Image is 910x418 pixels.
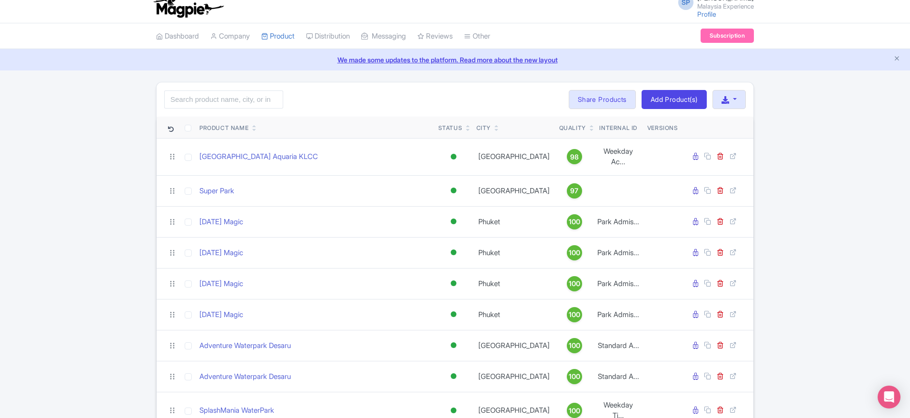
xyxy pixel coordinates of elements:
span: 100 [569,217,580,227]
td: Standard A... [593,361,643,392]
a: Product [261,23,295,50]
span: 97 [570,186,578,196]
a: [DATE] Magic [199,248,243,259]
span: 100 [569,371,580,382]
a: Company [210,23,250,50]
a: Subscription [701,29,754,43]
a: 100 [559,307,590,322]
div: Active [449,215,458,229]
td: [GEOGRAPHIC_DATA] [473,361,555,392]
a: 100 [559,338,590,353]
a: Distribution [306,23,350,50]
th: Versions [643,117,682,139]
div: Active [449,246,458,259]
span: 100 [569,279,580,289]
td: Park Admis... [593,206,643,237]
button: Close announcement [893,54,900,65]
a: Dashboard [156,23,199,50]
td: Park Admis... [593,299,643,330]
a: [DATE] Magic [199,309,243,320]
span: 98 [570,152,579,162]
a: Other [464,23,490,50]
a: Profile [697,10,716,18]
div: Active [449,404,458,418]
div: City [476,124,491,132]
a: Super Park [199,186,234,197]
a: [DATE] Magic [199,217,243,228]
div: Active [449,338,458,352]
th: Internal ID [593,117,643,139]
a: We made some updates to the platform. Read more about the new layout [6,55,904,65]
td: [GEOGRAPHIC_DATA] [473,138,555,175]
td: Phuket [473,268,555,299]
a: Share Products [569,90,636,109]
a: [DATE] Magic [199,279,243,289]
td: Phuket [473,206,555,237]
div: Active [449,308,458,321]
a: [GEOGRAPHIC_DATA] Aquaria KLCC [199,151,318,162]
a: 97 [559,183,590,199]
small: Malaysia Experience [697,3,754,10]
div: Active [449,369,458,383]
td: Weekday Ac... [593,138,643,175]
a: Adventure Waterpark Desaru [199,340,291,351]
div: Active [449,150,458,164]
a: 100 [559,403,590,418]
a: Add Product(s) [642,90,707,109]
span: 100 [569,309,580,320]
div: Quality [559,124,586,132]
a: Messaging [361,23,406,50]
td: [GEOGRAPHIC_DATA] [473,175,555,206]
div: Product Name [199,124,248,132]
a: Reviews [417,23,453,50]
td: Park Admis... [593,237,643,268]
td: Standard A... [593,330,643,361]
div: Open Intercom Messenger [878,386,900,408]
input: Search product name, city, or interal id [164,90,283,109]
a: Adventure Waterpark Desaru [199,371,291,382]
a: SplashMania WaterPark [199,405,274,416]
td: Phuket [473,237,555,268]
td: Park Admis... [593,268,643,299]
span: 100 [569,406,580,416]
span: 100 [569,248,580,258]
span: 100 [569,340,580,351]
div: Active [449,184,458,198]
td: Phuket [473,299,555,330]
div: Active [449,277,458,290]
a: 100 [559,369,590,384]
a: 98 [559,149,590,164]
td: [GEOGRAPHIC_DATA] [473,330,555,361]
a: 100 [559,245,590,260]
div: Status [438,124,463,132]
a: 100 [559,214,590,229]
a: 100 [559,276,590,291]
